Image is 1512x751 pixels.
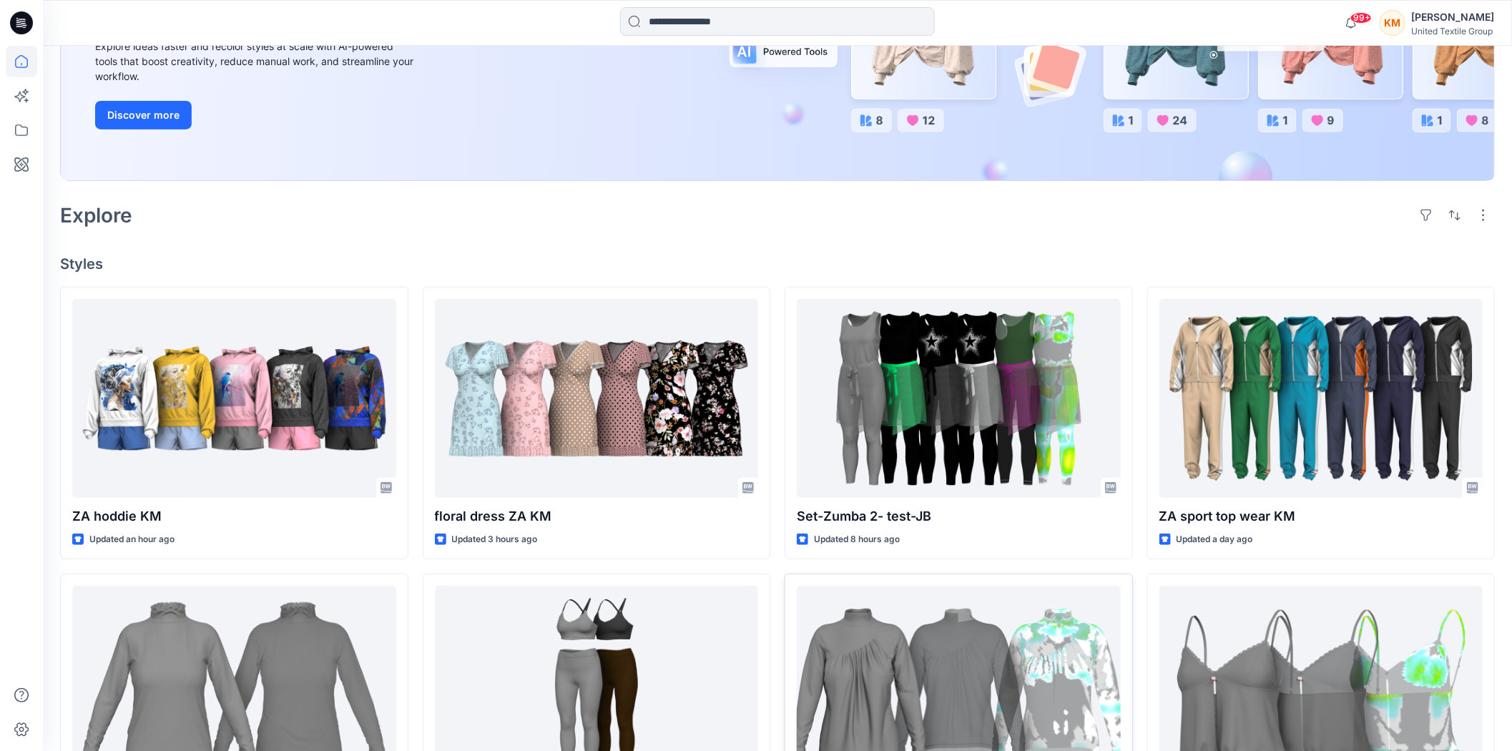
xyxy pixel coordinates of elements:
h2: Explore [60,204,132,227]
a: floral dress ZA KM [435,299,759,498]
a: Set-Zumba 2- test-JB [797,299,1121,498]
p: Updated a day ago [1177,532,1253,547]
span: 99+ [1350,12,1372,24]
p: floral dress ZA KM [435,506,759,526]
div: Explore ideas faster and recolor styles at scale with AI-powered tools that boost creativity, red... [95,39,417,84]
div: KM [1380,10,1405,36]
p: ZA sport top wear KM [1159,506,1483,526]
a: ZA hoddie KM [72,299,396,498]
button: Discover more [95,101,192,129]
p: Updated 8 hours ago [814,532,900,547]
div: United Textile Group [1411,26,1494,36]
p: ZA hoddie KM [72,506,396,526]
p: Updated an hour ago [89,532,175,547]
div: [PERSON_NAME] [1411,9,1494,26]
p: Set-Zumba 2- test-JB [797,506,1121,526]
p: Updated 3 hours ago [452,532,538,547]
h4: Styles [60,255,1495,273]
a: ZA sport top wear KM [1159,299,1483,498]
a: Discover more [95,101,417,129]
